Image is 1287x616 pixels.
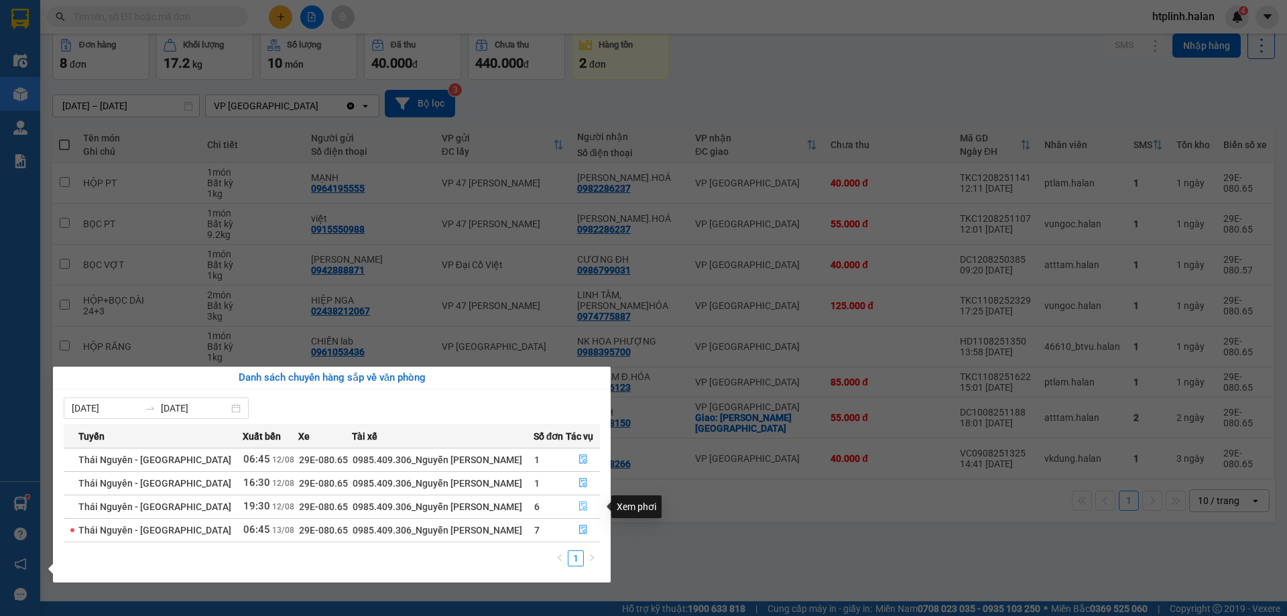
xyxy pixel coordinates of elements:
span: Tác vụ [566,429,593,444]
div: Xem phơi [611,495,662,518]
span: 29E-080.65 [299,525,348,536]
span: 1 [534,478,540,489]
div: 0985.409.306_Nguyễn [PERSON_NAME] [353,523,533,538]
span: 29E-080.65 [299,478,348,489]
span: Xuất bến [243,429,281,444]
span: Xe [298,429,310,444]
span: 7 [534,525,540,536]
li: 1 [568,550,584,566]
button: left [552,550,568,566]
img: logo.jpg [17,17,117,84]
b: GỬI : VP [GEOGRAPHIC_DATA] [17,91,200,136]
div: 0985.409.306_Nguyễn [PERSON_NAME] [353,499,533,514]
span: left [556,554,564,562]
div: 0985.409.306_Nguyễn [PERSON_NAME] [353,452,533,467]
button: file-done [566,496,599,517]
span: right [588,554,596,562]
div: 0985.409.306_Nguyễn [PERSON_NAME] [353,476,533,491]
span: to [145,403,156,414]
span: 06:45 [243,453,270,465]
button: file-done [566,449,599,471]
span: 1 [534,454,540,465]
button: right [584,550,600,566]
li: 271 - [PERSON_NAME] - [GEOGRAPHIC_DATA] - [GEOGRAPHIC_DATA] [125,33,560,50]
button: file-done [566,473,599,494]
span: file-done [578,501,588,512]
span: Tài xế [352,429,377,444]
span: Thái Nguyên - [GEOGRAPHIC_DATA] [78,454,231,465]
span: Thái Nguyên - [GEOGRAPHIC_DATA] [78,525,231,536]
span: 29E-080.65 [299,501,348,512]
span: Số đơn [534,429,564,444]
span: Thái Nguyên - [GEOGRAPHIC_DATA] [78,501,231,512]
span: swap-right [145,403,156,414]
span: 6 [534,501,540,512]
span: 12/08 [272,479,294,488]
li: Previous Page [552,550,568,566]
span: Thái Nguyên - [GEOGRAPHIC_DATA] [78,478,231,489]
input: Đến ngày [161,401,229,416]
span: 19:30 [243,500,270,512]
span: Tuyến [78,429,105,444]
span: 16:30 [243,477,270,489]
span: file-done [578,454,588,465]
div: Danh sách chuyến hàng sắp về văn phòng [64,370,600,386]
a: 1 [568,551,583,566]
span: 12/08 [272,502,294,511]
span: 13/08 [272,526,294,535]
span: 29E-080.65 [299,454,348,465]
span: 12/08 [272,455,294,465]
span: file-done [578,478,588,489]
li: Next Page [584,550,600,566]
input: Từ ngày [72,401,139,416]
button: file-done [566,519,599,541]
span: 06:45 [243,523,270,536]
span: file-done [578,525,588,536]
